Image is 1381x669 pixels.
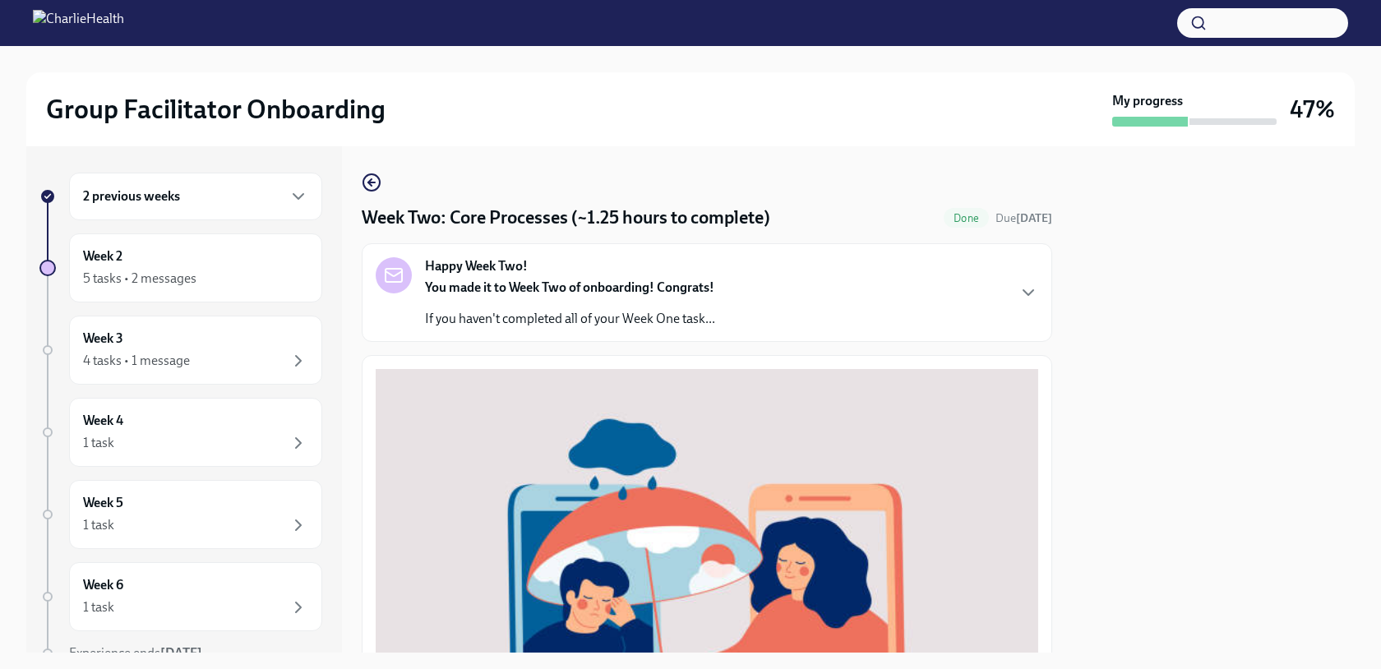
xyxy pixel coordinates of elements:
[83,352,190,370] div: 4 tasks • 1 message
[83,494,123,512] h6: Week 5
[39,562,322,631] a: Week 61 task
[46,93,386,126] h2: Group Facilitator Onboarding
[83,187,180,205] h6: 2 previous weeks
[83,516,114,534] div: 1 task
[69,645,202,661] span: Experience ends
[39,480,322,549] a: Week 51 task
[160,645,202,661] strong: [DATE]
[39,316,322,385] a: Week 34 tasks • 1 message
[425,310,715,328] p: If you haven't completed all of your Week One task...
[1112,92,1183,110] strong: My progress
[995,210,1052,226] span: September 22nd, 2025 10:00
[1016,211,1052,225] strong: [DATE]
[83,576,123,594] h6: Week 6
[425,257,528,275] strong: Happy Week Two!
[83,598,114,616] div: 1 task
[83,247,122,265] h6: Week 2
[995,211,1052,225] span: Due
[362,205,770,230] h4: Week Two: Core Processes (~1.25 hours to complete)
[69,173,322,220] div: 2 previous weeks
[83,412,123,430] h6: Week 4
[944,212,989,224] span: Done
[1290,95,1335,124] h3: 47%
[83,434,114,452] div: 1 task
[83,330,123,348] h6: Week 3
[33,10,124,36] img: CharlieHealth
[425,279,714,295] strong: You made it to Week Two of onboarding! Congrats!
[39,398,322,467] a: Week 41 task
[39,233,322,302] a: Week 25 tasks • 2 messages
[83,270,196,288] div: 5 tasks • 2 messages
